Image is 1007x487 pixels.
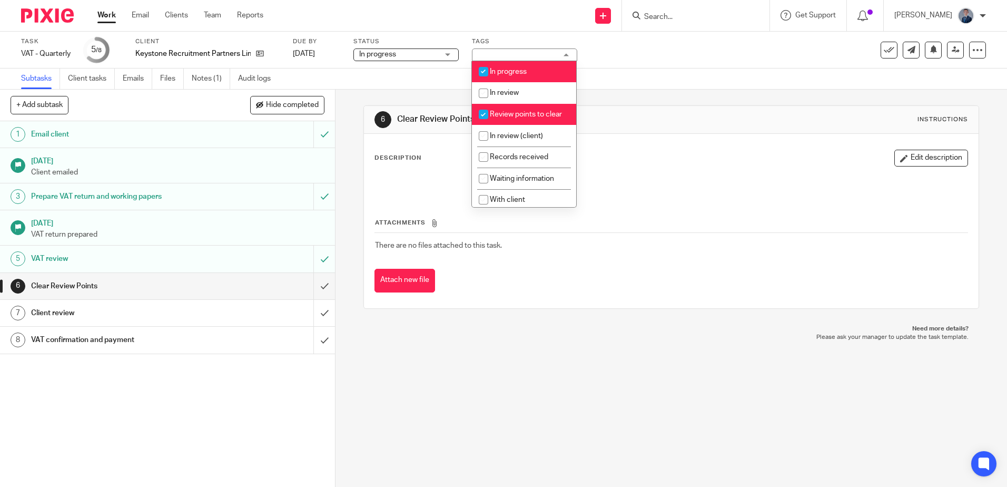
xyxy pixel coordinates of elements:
[894,150,968,167] button: Edit description
[374,333,968,342] p: Please ask your manager to update the task template.
[91,44,102,56] div: 5
[490,68,527,75] span: In progress
[490,175,554,182] span: Waiting information
[11,251,25,266] div: 5
[490,89,519,96] span: In review
[31,229,325,240] p: VAT return prepared
[68,69,115,89] a: Client tasks
[21,8,74,23] img: Pixie
[490,111,562,118] span: Review points to clear
[204,10,221,21] a: Team
[135,37,280,46] label: Client
[353,37,459,46] label: Status
[31,216,325,229] h1: [DATE]
[165,10,188,21] a: Clients
[31,167,325,178] p: Client emailed
[293,50,315,57] span: [DATE]
[21,48,71,59] div: VAT - Quarterly
[11,333,25,347] div: 8
[11,306,25,320] div: 7
[160,69,184,89] a: Files
[293,37,340,46] label: Due by
[11,96,68,114] button: + Add subtask
[31,153,325,167] h1: [DATE]
[490,196,525,203] span: With client
[135,48,251,59] p: Keystone Recruitment Partners Limited
[397,114,694,125] h1: Clear Review Points
[11,279,25,294] div: 6
[31,332,212,348] h1: VAT confirmation and payment
[11,189,25,204] div: 3
[374,325,968,333] p: Need more details?
[643,13,738,22] input: Search
[31,189,212,204] h1: Prepare VAT return and working papers
[795,12,836,19] span: Get Support
[375,242,502,249] span: There are no files attached to this task.
[375,220,426,226] span: Attachments
[250,96,324,114] button: Hide completed
[21,69,60,89] a: Subtasks
[31,305,212,321] h1: Client review
[266,101,319,110] span: Hide completed
[957,7,974,24] img: DSC05254%20(1).jpg
[374,111,391,128] div: 6
[472,37,577,46] label: Tags
[21,37,71,46] label: Task
[31,126,212,142] h1: Email client
[96,47,102,53] small: /8
[11,127,25,142] div: 1
[132,10,149,21] a: Email
[894,10,952,21] p: [PERSON_NAME]
[31,278,212,294] h1: Clear Review Points
[359,51,396,58] span: In progress
[192,69,230,89] a: Notes (1)
[31,251,212,267] h1: VAT review
[97,10,116,21] a: Work
[490,132,543,140] span: In review (client)
[123,69,152,89] a: Emails
[374,154,421,162] p: Description
[238,69,279,89] a: Audit logs
[490,153,548,161] span: Records received
[237,10,263,21] a: Reports
[917,115,968,124] div: Instructions
[374,269,435,293] button: Attach new file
